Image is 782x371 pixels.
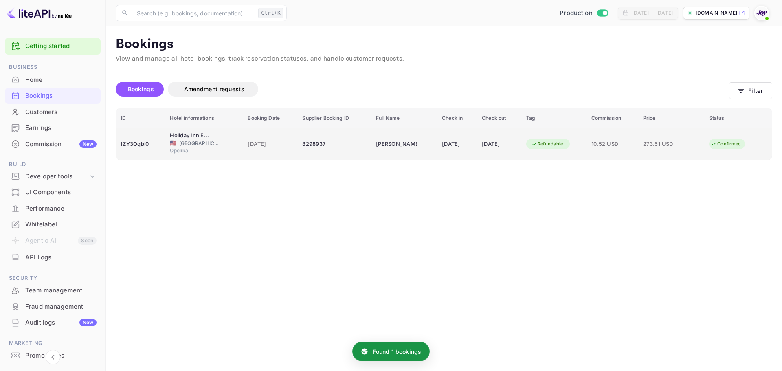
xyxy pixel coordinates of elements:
[373,347,421,356] p: Found 1 bookings
[25,220,97,229] div: Whitelabel
[5,299,101,315] div: Fraud management
[25,302,97,312] div: Fraud management
[179,140,220,147] span: [GEOGRAPHIC_DATA]
[5,250,101,266] div: API Logs
[586,108,638,128] th: Commission
[526,139,569,149] div: Refundable
[5,217,101,232] a: Whitelabel
[5,120,101,136] div: Earnings
[477,108,521,128] th: Check out
[5,120,101,135] a: Earnings
[704,108,772,128] th: Status
[5,104,101,120] div: Customers
[25,351,97,360] div: Promo codes
[5,283,101,299] div: Team management
[170,132,211,140] div: Holiday Inn Express Hotel and Suites of Opelika/Auburn, an IHG Hotel
[632,9,673,17] div: [DATE] — [DATE]
[5,274,101,283] span: Security
[5,72,101,87] a: Home
[121,138,160,151] div: IZY3Oqbl0
[706,139,746,149] div: Confirmed
[116,36,772,53] p: Bookings
[560,9,593,18] span: Production
[248,140,292,149] span: [DATE]
[258,8,283,18] div: Ctrl+K
[25,91,97,101] div: Bookings
[116,82,729,97] div: account-settings tabs
[556,9,611,18] div: Switch to Sandbox mode
[116,108,165,128] th: ID
[7,7,72,20] img: LiteAPI logo
[170,140,176,146] span: United States of America
[5,283,101,298] a: Team management
[696,9,737,17] p: [DOMAIN_NAME]
[591,140,633,149] span: 10.52 USD
[132,5,255,21] input: Search (e.g. bookings, documentation)
[5,250,101,265] a: API Logs
[302,138,366,151] div: 8298937
[5,315,101,330] a: Audit logsNew
[25,204,97,213] div: Performance
[5,72,101,88] div: Home
[5,348,101,363] a: Promo codes
[165,108,243,128] th: Hotel informations
[376,138,417,151] div: Lana Loyed
[5,339,101,348] span: Marketing
[5,299,101,314] a: Fraud management
[5,169,101,184] div: Developer tools
[5,315,101,331] div: Audit logsNew
[79,319,97,326] div: New
[643,140,684,149] span: 273.51 USD
[25,318,97,327] div: Audit logs
[5,348,101,364] div: Promo codes
[5,88,101,104] div: Bookings
[437,108,477,128] th: Check in
[170,147,211,154] span: Opelika
[729,82,772,99] button: Filter
[25,188,97,197] div: UI Components
[5,63,101,72] span: Business
[482,138,516,151] div: [DATE]
[521,108,586,128] th: Tag
[5,201,101,217] div: Performance
[755,7,768,20] img: With Joy
[371,108,437,128] th: Full Name
[116,54,772,64] p: View and manage all hotel bookings, track reservation statuses, and handle customer requests.
[25,75,97,85] div: Home
[442,138,472,151] div: [DATE]
[184,86,244,92] span: Amendment requests
[25,172,88,181] div: Developer tools
[46,350,60,364] button: Collapse navigation
[243,108,297,128] th: Booking Date
[25,123,97,133] div: Earnings
[638,108,704,128] th: Price
[5,217,101,233] div: Whitelabel
[297,108,371,128] th: Supplier Booking ID
[25,140,97,149] div: Commission
[5,160,101,169] span: Build
[25,253,97,262] div: API Logs
[5,88,101,103] a: Bookings
[128,86,154,92] span: Bookings
[5,136,101,151] a: CommissionNew
[25,42,97,51] a: Getting started
[25,108,97,117] div: Customers
[5,104,101,119] a: Customers
[5,38,101,55] div: Getting started
[79,140,97,148] div: New
[116,108,772,160] table: booking table
[5,201,101,216] a: Performance
[5,184,101,200] a: UI Components
[25,286,97,295] div: Team management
